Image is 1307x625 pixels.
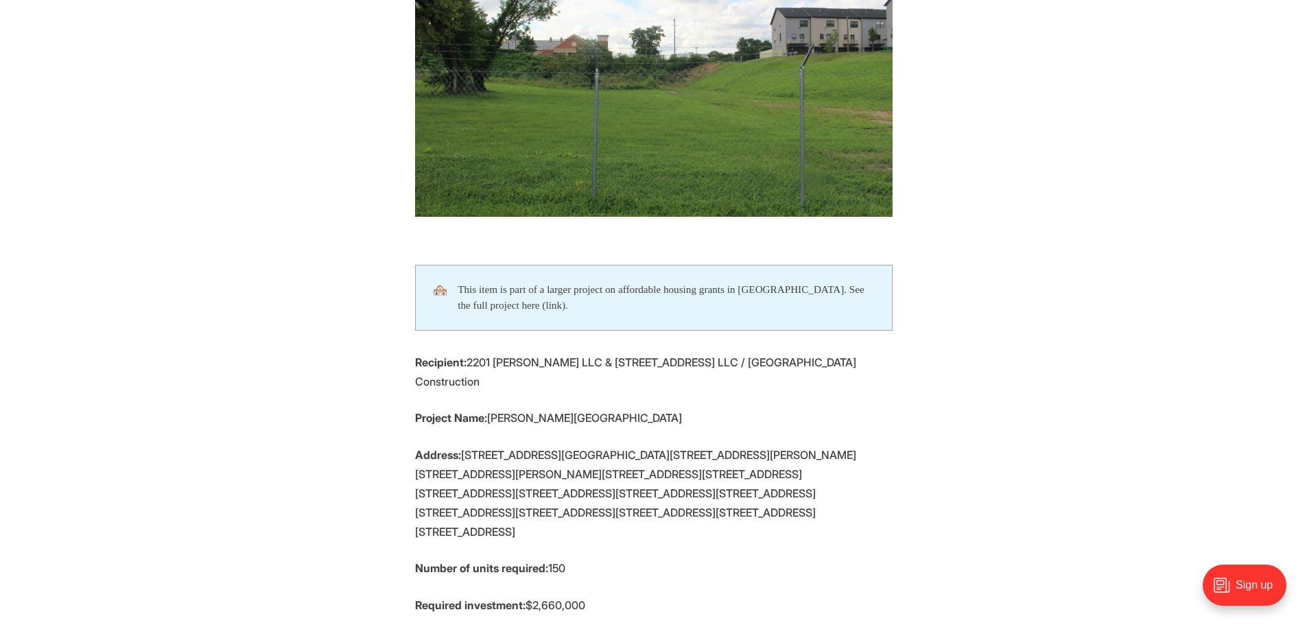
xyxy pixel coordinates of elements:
div: This item is part of a larger project on affordable housing grants in [GEOGRAPHIC_DATA]. See the ... [458,282,875,314]
p: 150 [415,558,893,578]
strong: Address: [415,448,461,462]
p: 2201 [PERSON_NAME] LLC & [STREET_ADDRESS] LLC / [GEOGRAPHIC_DATA] Construction [415,353,893,391]
strong: Project Name: [415,411,487,425]
iframe: portal-trigger [1191,558,1307,625]
strong: Number of units required: [415,561,548,575]
p: [PERSON_NAME][GEOGRAPHIC_DATA] [415,408,893,427]
strong: Recipient: [415,355,467,369]
p: $2,660,000 [415,595,893,615]
div: 🏘️ [432,282,458,314]
strong: Required investment: [415,598,526,612]
p: [STREET_ADDRESS][GEOGRAPHIC_DATA][STREET_ADDRESS][PERSON_NAME][STREET_ADDRESS][PERSON_NAME][STREE... [415,445,893,541]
